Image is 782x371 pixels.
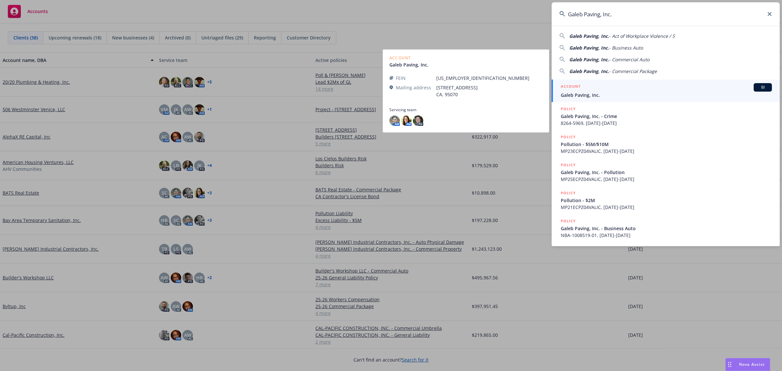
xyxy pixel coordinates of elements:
[561,113,772,120] span: Galeb Paving, Inc. - Crime
[569,56,609,63] span: Galeb Paving, Inc.
[561,225,772,232] span: Galeb Paving, Inc. - Business Auto
[569,33,609,39] span: Galeb Paving, Inc.
[561,218,576,224] h5: POLICY
[561,169,772,176] span: Galeb Paving, Inc. - Pollution
[561,92,772,98] span: Galeb Paving, Inc.
[552,2,780,26] input: Search...
[609,56,649,63] span: - Commercial Auto
[552,186,780,214] a: POLICYPollution - $2MMP21ECPZ04VALIC, [DATE]-[DATE]
[552,158,780,186] a: POLICYGaleb Paving, Inc. - PollutionMP25ECPZ04VALIC, [DATE]-[DATE]
[561,141,772,148] span: Pollution - $5M/$10M
[609,68,657,74] span: - Commercial Package
[552,130,780,158] a: POLICYPollution - $5M/$10MMP23ECPZ04VALIC, [DATE]-[DATE]
[561,232,772,239] span: NBA-1008519-01, [DATE]-[DATE]
[561,106,576,112] h5: POLICY
[569,45,609,51] span: Galeb Paving, Inc.
[561,176,772,183] span: MP25ECPZ04VALIC, [DATE]-[DATE]
[552,80,780,102] a: ACCOUNTBIGaleb Paving, Inc.
[561,134,576,140] h5: POLICY
[609,33,675,39] span: - Act of Workplace Violence / S
[569,68,609,74] span: Galeb Paving, Inc.
[739,362,765,367] span: Nova Assist
[561,162,576,168] h5: POLICY
[561,83,581,91] h5: ACCOUNT
[726,358,734,371] div: Drag to move
[552,214,780,242] a: POLICYGaleb Paving, Inc. - Business AutoNBA-1008519-01, [DATE]-[DATE]
[561,120,772,126] span: 8264-5969, [DATE]-[DATE]
[725,358,770,371] button: Nova Assist
[609,45,643,51] span: - Business Auto
[561,197,772,204] span: Pollution - $2M
[561,204,772,211] span: MP21ECPZ04VALIC, [DATE]-[DATE]
[561,148,772,155] span: MP23ECPZ04VALIC, [DATE]-[DATE]
[552,102,780,130] a: POLICYGaleb Paving, Inc. - Crime8264-5969, [DATE]-[DATE]
[756,84,769,90] span: BI
[561,190,576,196] h5: POLICY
